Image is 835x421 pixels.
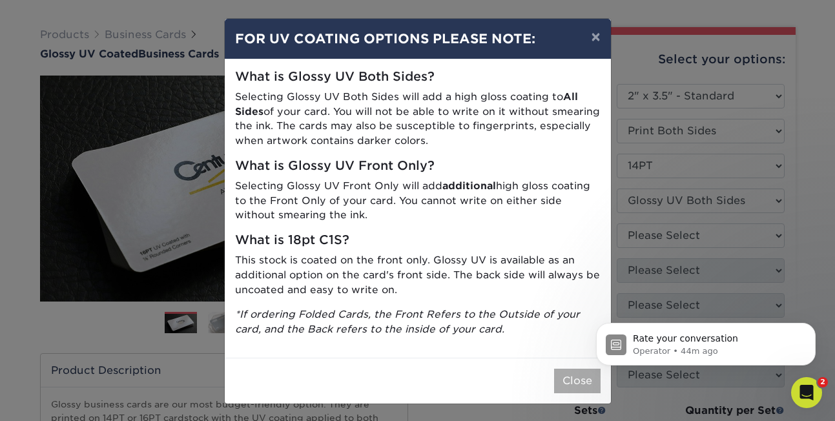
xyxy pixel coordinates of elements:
[235,159,601,174] h5: What is Glossy UV Front Only?
[235,308,580,335] i: *If ordering Folded Cards, the Front Refers to the Outside of your card, and the Back refers to t...
[581,19,610,55] button: ×
[235,179,601,223] p: Selecting Glossy UV Front Only will add high gloss coating to the Front Only of your card. You ca...
[235,90,601,149] p: Selecting Glossy UV Both Sides will add a high gloss coating to of your card. You will not be abl...
[235,29,601,48] h4: FOR UV COATING OPTIONS PLEASE NOTE:
[235,70,601,85] h5: What is Glossy UV Both Sides?
[577,296,835,386] iframe: Intercom notifications message
[235,253,601,297] p: This stock is coated on the front only. Glossy UV is available as an additional option on the car...
[442,180,496,192] strong: additional
[791,377,822,408] iframe: Intercom live chat
[235,233,601,248] h5: What is 18pt C1S?
[554,369,601,393] button: Close
[818,377,828,387] span: 2
[235,90,578,118] strong: All Sides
